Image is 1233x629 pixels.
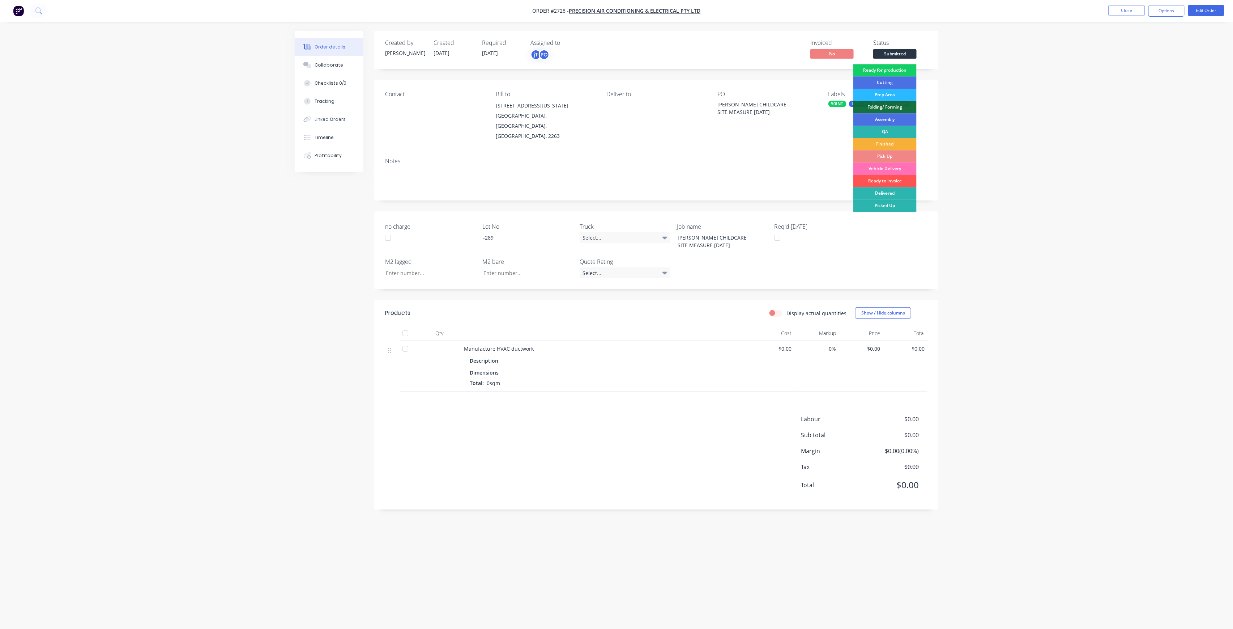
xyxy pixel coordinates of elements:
span: $0.00 ( 0.00 %) [865,447,919,455]
span: $0.00 [865,431,919,439]
button: Order details [295,38,363,56]
div: Select... [580,232,670,243]
div: Select... [580,267,670,278]
input: Enter number... [477,267,573,278]
div: PO [539,49,550,60]
a: Precision Air Conditioning & Electrical Pty Ltd [569,8,701,14]
div: Labels [828,91,927,98]
button: Submitted [873,49,917,60]
div: [PERSON_NAME] CHILDCARE SITE MEASURE [DATE] [717,101,808,116]
div: Prep Area [853,89,917,101]
div: Order details [315,44,346,50]
button: Timeline [295,128,363,147]
button: Profitability [295,147,363,165]
label: Job name [677,222,768,231]
button: Edit Order [1188,5,1224,16]
input: Enter number... [380,267,475,278]
span: 0% [798,345,836,353]
span: Dimensions [470,369,499,376]
span: $0.00 [886,345,925,353]
div: -289 [477,232,568,243]
span: Submitted [873,49,917,58]
div: Vehicle Delivery [853,162,917,175]
label: Truck [580,222,670,231]
div: Invoiced [810,39,865,46]
div: Deliver to [607,91,706,98]
div: Created by [385,39,425,46]
span: Total [801,481,865,489]
div: Markup [795,326,839,341]
div: Notes [385,158,927,165]
div: LOT-289 [849,101,872,107]
div: Timeline [315,134,334,141]
span: Order #2728 - [533,8,569,14]
span: [DATE] [482,50,498,56]
div: Cutting [853,76,917,89]
span: $0.00 [865,478,919,491]
div: Bill to [496,91,595,98]
div: Finished [853,138,917,150]
div: Qty [418,326,461,341]
div: Created [434,39,473,46]
div: 50INT [828,101,846,107]
div: Ready for production [853,64,917,76]
button: Show / Hide columns [855,307,911,319]
button: Options [1148,5,1185,17]
div: PO [717,91,816,98]
div: Price [839,326,883,341]
button: Linked Orders [295,110,363,128]
span: [DATE] [434,50,449,56]
div: Assigned to [530,39,603,46]
label: Display actual quantities [786,309,846,317]
div: Delivered [853,187,917,199]
span: Sub total [801,431,865,439]
span: Labour [801,415,865,423]
span: No [810,49,854,58]
div: Assembly [853,113,917,126]
label: no charge [385,222,475,231]
div: [STREET_ADDRESS][US_STATE][GEOGRAPHIC_DATA], [GEOGRAPHIC_DATA], [GEOGRAPHIC_DATA], 2263 [496,101,595,141]
div: Pick Up [853,150,917,162]
div: Description [470,355,501,366]
div: Ready to invoice [853,175,917,187]
span: $0.00 [753,345,792,353]
div: QA [853,126,917,138]
div: Checklists 0/0 [315,80,347,86]
img: Factory [13,5,24,16]
label: Quote Rating [580,257,670,266]
label: M2 lagged [385,257,475,266]
span: $0.00 [842,345,880,353]
label: Lot No [482,222,573,231]
div: Linked Orders [315,116,346,123]
label: Req'd [DATE] [775,222,865,231]
div: [STREET_ADDRESS][US_STATE] [496,101,595,111]
span: Margin [801,447,865,455]
div: Status [873,39,927,46]
div: [GEOGRAPHIC_DATA], [GEOGRAPHIC_DATA], [GEOGRAPHIC_DATA], 2263 [496,111,595,141]
div: [PERSON_NAME] [385,49,425,57]
span: $0.00 [865,415,919,423]
span: 0sqm [484,380,503,387]
span: $0.00 [865,463,919,471]
span: Manufacture HVAC ductwork [464,345,534,352]
button: jTPO [530,49,550,60]
div: Collaborate [315,62,344,68]
button: Close [1109,5,1145,16]
div: Folding/ Forming [853,101,917,113]
div: Cost [750,326,795,341]
div: Picked Up [853,199,917,212]
div: [PERSON_NAME] CHILDCARE SITE MEASURE [DATE] [672,232,762,250]
div: Tracking [315,98,335,105]
span: Total: [470,380,484,387]
div: Required [482,39,522,46]
div: Profitability [315,152,342,159]
label: M2 bare [482,257,573,266]
button: Collaborate [295,56,363,74]
div: Contact [385,91,484,98]
span: Tax [801,463,865,471]
div: jT [530,49,541,60]
button: Tracking [295,92,363,110]
div: Products [385,309,410,317]
div: Total [883,326,928,341]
